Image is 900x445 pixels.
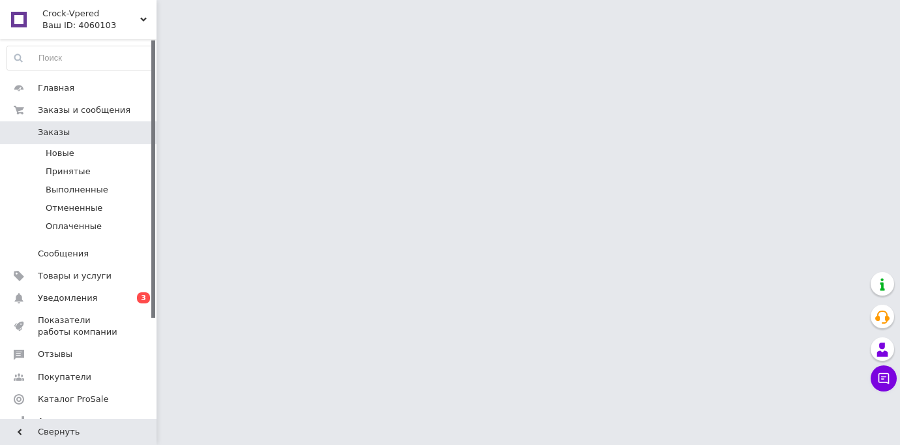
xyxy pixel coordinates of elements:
div: Ваш ID: 4060103 [42,20,157,31]
span: Сообщения [38,248,89,260]
span: 3 [137,292,150,303]
span: Показатели работы компании [38,315,121,338]
span: Crock-Vpered [42,8,140,20]
span: Аналитика [38,416,86,427]
span: Заказы [38,127,70,138]
span: Уведомления [38,292,97,304]
span: Отзывы [38,348,72,360]
span: Покупатели [38,371,91,383]
span: Новые [46,147,74,159]
span: Принятые [46,166,91,177]
span: Товары и услуги [38,270,112,282]
span: Отмененные [46,202,102,214]
input: Поиск [7,46,153,70]
span: Оплаченные [46,221,102,232]
span: Заказы и сообщения [38,104,130,116]
span: Главная [38,82,74,94]
span: Каталог ProSale [38,393,108,405]
button: Чат с покупателем [871,365,897,391]
span: Выполненные [46,184,108,196]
